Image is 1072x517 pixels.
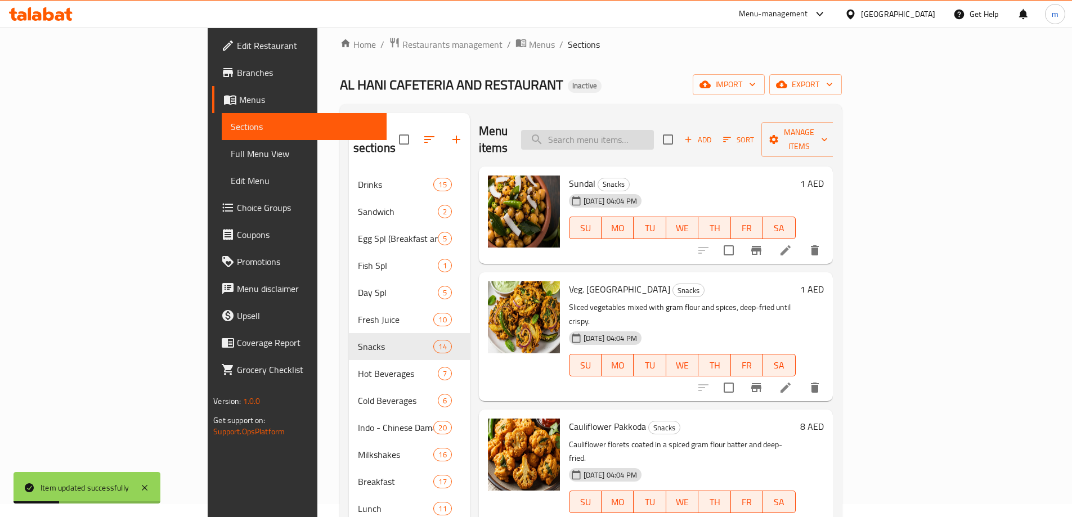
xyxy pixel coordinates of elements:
[800,281,824,297] h6: 1 AED
[634,354,666,376] button: TU
[515,37,555,52] a: Menus
[673,284,704,297] span: Snacks
[358,367,438,380] span: Hot Beverages
[231,174,378,187] span: Edit Menu
[340,37,842,52] nav: breadcrumb
[671,357,694,374] span: WE
[800,419,824,434] h6: 8 AED
[638,357,661,374] span: TU
[237,363,378,376] span: Grocery Checklist
[434,476,451,487] span: 17
[569,438,796,466] p: Cauliflower florets coated in a spiced gram flour batter and deep-fried.
[602,491,634,513] button: MO
[602,217,634,239] button: MO
[438,286,452,299] div: items
[212,194,387,221] a: Choice Groups
[213,413,265,428] span: Get support on:
[574,357,597,374] span: SU
[488,176,560,248] img: Sundal
[703,357,726,374] span: TH
[770,125,828,154] span: Manage items
[768,220,791,236] span: SA
[488,419,560,491] img: Cauliflower Pakkoda
[698,491,730,513] button: TH
[529,38,555,51] span: Menus
[768,494,791,510] span: SA
[438,367,452,380] div: items
[433,421,451,434] div: items
[358,340,434,353] div: Snacks
[649,421,680,434] span: Snacks
[237,255,378,268] span: Promotions
[358,394,438,407] span: Cold Beverages
[358,502,434,515] span: Lunch
[434,179,451,190] span: 15
[231,147,378,160] span: Full Menu View
[358,178,434,191] span: Drinks
[763,491,795,513] button: SA
[568,38,600,51] span: Sections
[340,72,563,97] span: AL HANI CAFETERIA AND RESTAURANT
[569,281,670,298] span: Veg. [GEOGRAPHIC_DATA]
[212,59,387,86] a: Branches
[212,86,387,113] a: Menus
[213,394,241,408] span: Version:
[568,81,602,91] span: Inactive
[389,37,503,52] a: Restaurants management
[672,284,705,297] div: Snacks
[434,341,451,352] span: 14
[433,475,451,488] div: items
[433,313,451,326] div: items
[212,356,387,383] a: Grocery Checklist
[735,220,759,236] span: FR
[606,357,629,374] span: MO
[763,217,795,239] button: SA
[222,113,387,140] a: Sections
[237,228,378,241] span: Coupons
[243,394,261,408] span: 1.0.0
[358,232,438,245] div: Egg Spl (Breakfast and Dinner)
[358,448,434,461] span: Milkshakes
[479,123,508,156] h2: Menu items
[402,38,503,51] span: Restaurants management
[349,279,470,306] div: Day Spl5
[579,333,642,344] span: [DATE] 04:04 PM
[212,248,387,275] a: Promotions
[358,475,434,488] span: Breakfast
[434,449,451,460] span: 16
[349,414,470,441] div: Indo - Chinese Damaka20
[416,126,443,153] span: Sort sections
[349,441,470,468] div: Milkshakes16
[579,470,642,480] span: [DATE] 04:04 PM
[212,221,387,248] a: Coupons
[671,220,694,236] span: WE
[438,233,451,244] span: 5
[212,329,387,356] a: Coverage Report
[358,286,438,299] span: Day Spl
[656,128,680,151] span: Select section
[521,130,654,150] input: search
[349,252,470,279] div: Fish SpI1
[666,491,698,513] button: WE
[666,217,698,239] button: WE
[606,494,629,510] span: MO
[392,128,416,151] span: Select all sections
[680,131,716,149] button: Add
[349,360,470,387] div: Hot Beverages7
[769,74,842,95] button: export
[438,260,451,271] span: 1
[358,205,438,218] div: Sandwich
[237,39,378,52] span: Edit Restaurant
[438,232,452,245] div: items
[349,468,470,495] div: Breakfast17
[358,313,434,326] div: Fresh Juice
[433,448,451,461] div: items
[598,178,629,191] span: Snacks
[568,79,602,93] div: Inactive
[488,281,560,353] img: Veg. Pakkoda
[861,8,935,20] div: [GEOGRAPHIC_DATA]
[433,178,451,191] div: items
[569,491,602,513] button: SU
